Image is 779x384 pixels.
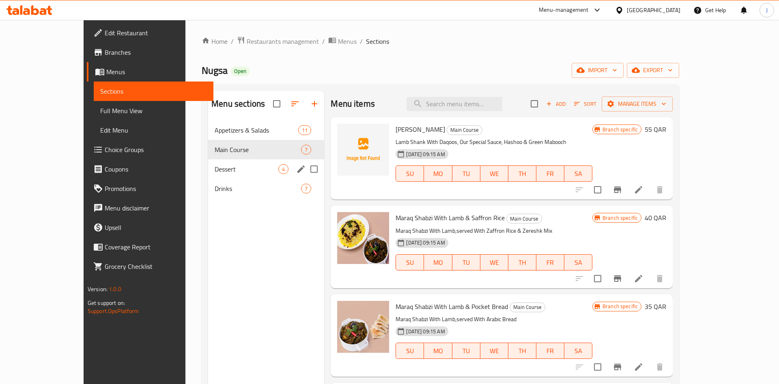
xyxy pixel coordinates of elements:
[507,214,542,223] span: Main Course
[87,159,214,179] a: Coupons
[608,269,627,288] button: Branch-specific-item
[543,98,569,110] span: Add item
[396,300,508,313] span: Maraq Shabzi With Lamb & Pocket Bread
[215,145,301,154] span: Main Course
[536,165,564,182] button: FR
[568,257,589,268] span: SA
[231,68,250,75] span: Open
[572,63,624,78] button: import
[322,36,325,46] li: /
[568,168,589,180] span: SA
[208,140,324,159] div: Main Course7
[508,343,536,359] button: TH
[208,117,324,202] nav: Menu sections
[106,67,207,77] span: Menus
[88,306,139,316] a: Support.OpsPlatform
[278,164,288,174] div: items
[484,345,505,357] span: WE
[301,145,311,154] div: items
[568,345,589,357] span: SA
[109,284,121,294] span: 1.0.0
[87,257,214,276] a: Grocery Checklist
[650,357,669,377] button: delete
[456,168,477,180] span: TU
[484,168,505,180] span: WE
[403,239,448,247] span: [DATE] 09:15 AM
[599,126,641,133] span: Branch specific
[105,28,207,38] span: Edit Restaurant
[100,125,207,135] span: Edit Menu
[510,302,545,312] span: Main Course
[589,358,606,375] span: Select to update
[396,226,592,236] p: Maraq Shabzi With Lamb,served With Zaffron Rice & Zereshk Mix
[539,5,589,15] div: Menu-management
[608,99,666,109] span: Manage items
[285,94,305,114] span: Sort sections
[399,257,421,268] span: SU
[202,61,228,79] span: Nugsa
[399,168,421,180] span: SU
[403,328,448,335] span: [DATE] 09:15 AM
[105,242,207,252] span: Coverage Report
[396,314,592,324] p: Maraq Shabzi With Lamb,served With Arabic Bread
[301,184,311,193] div: items
[215,125,298,135] span: Appetizers & Salads
[480,254,508,270] button: WE
[540,345,561,357] span: FR
[87,23,214,43] a: Edit Restaurant
[564,343,592,359] button: SA
[366,36,389,46] span: Sections
[338,36,357,46] span: Menus
[403,150,448,158] span: [DATE] 09:15 AM
[87,62,214,82] a: Menus
[279,165,288,173] span: 4
[87,198,214,218] a: Menu disclaimer
[650,180,669,200] button: delete
[215,164,278,174] span: Dessert
[94,120,214,140] a: Edit Menu
[536,254,564,270] button: FR
[396,212,505,224] span: Maraq Shabzi With Lamb & Saffron Rice
[589,181,606,198] span: Select to update
[105,184,207,193] span: Promotions
[480,343,508,359] button: WE
[105,203,207,213] span: Menu disclaimer
[211,98,265,110] h2: Menu sections
[360,36,363,46] li: /
[508,165,536,182] button: TH
[766,6,768,15] span: J
[301,146,311,154] span: 7
[512,345,533,357] span: TH
[564,254,592,270] button: SA
[231,36,234,46] li: /
[100,86,207,96] span: Sections
[396,254,424,270] button: SU
[100,106,207,116] span: Full Menu View
[650,269,669,288] button: delete
[424,343,452,359] button: MO
[608,180,627,200] button: Branch-specific-item
[540,168,561,180] span: FR
[484,257,505,268] span: WE
[105,47,207,57] span: Branches
[452,343,480,359] button: TU
[208,159,324,179] div: Dessert4edit
[645,124,666,135] h6: 55 QAR
[536,343,564,359] button: FR
[599,302,641,310] span: Branch specific
[105,145,207,154] span: Choice Groups
[295,163,307,175] button: edit
[298,125,311,135] div: items
[589,270,606,287] span: Select to update
[645,301,666,312] h6: 35 QAR
[337,124,389,176] img: Mozat Laham
[578,65,617,75] span: import
[87,140,214,159] a: Choice Groups
[396,165,424,182] button: SU
[540,257,561,268] span: FR
[512,168,533,180] span: TH
[105,262,207,271] span: Grocery Checklist
[424,165,452,182] button: MO
[105,223,207,232] span: Upsell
